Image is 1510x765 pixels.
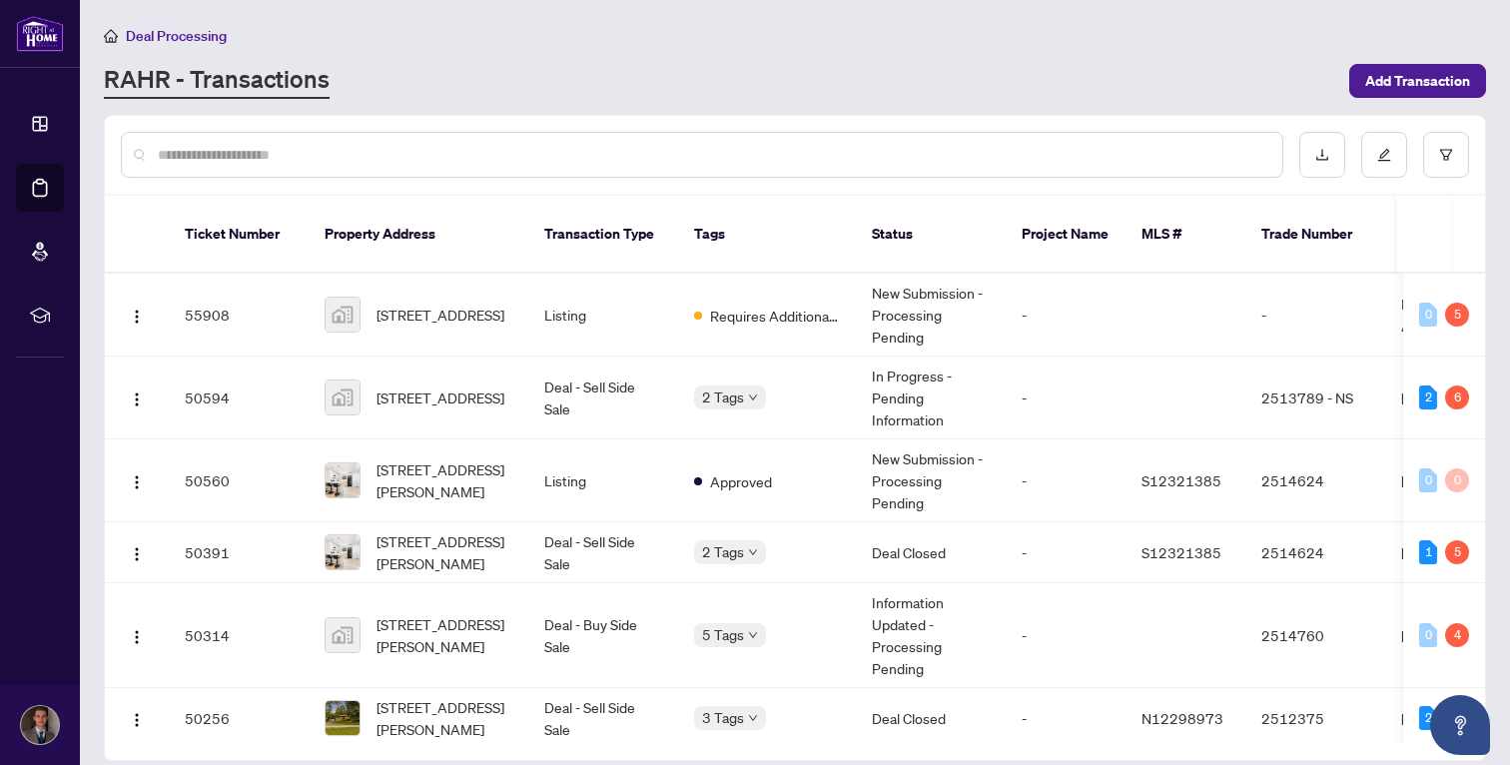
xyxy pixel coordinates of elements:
span: download [1315,148,1329,162]
div: 1 [1419,540,1437,564]
img: Profile Icon [21,706,59,744]
td: Deal Closed [856,688,1006,749]
button: Logo [121,619,153,651]
span: home [104,29,118,43]
button: download [1299,132,1345,178]
div: 5 [1445,303,1469,327]
img: thumbnail-img [326,381,360,414]
img: Logo [129,391,145,407]
td: - [1006,274,1126,357]
th: Transaction Type [528,196,678,274]
td: 55908 [169,274,309,357]
span: 5 Tags [702,623,744,646]
td: - [1006,583,1126,688]
button: Logo [121,536,153,568]
td: Deal Closed [856,522,1006,583]
button: Logo [121,464,153,496]
img: Logo [129,309,145,325]
img: Logo [129,474,145,490]
span: [STREET_ADDRESS][PERSON_NAME] [377,613,512,657]
button: Logo [121,382,153,413]
button: Open asap [1430,695,1490,755]
img: Logo [129,546,145,562]
td: 2514760 [1245,583,1385,688]
td: Deal - Sell Side Sale [528,688,678,749]
span: Requires Additional Docs [710,305,840,327]
td: Information Updated - Processing Pending [856,583,1006,688]
div: 2 [1419,706,1437,730]
span: Approved [710,470,772,492]
span: 2 Tags [702,540,744,563]
span: edit [1377,148,1391,162]
button: Logo [121,299,153,331]
td: 2514624 [1245,522,1385,583]
img: thumbnail-img [326,463,360,497]
span: [STREET_ADDRESS][PERSON_NAME] [377,696,512,740]
td: - [1006,439,1126,522]
span: S12321385 [1141,543,1221,561]
span: [STREET_ADDRESS] [377,304,504,326]
td: Listing [528,274,678,357]
td: New Submission - Processing Pending [856,439,1006,522]
span: 3 Tags [702,706,744,729]
td: New Submission - Processing Pending [856,274,1006,357]
th: Tags [678,196,856,274]
a: RAHR - Transactions [104,63,330,99]
td: - [1006,357,1126,439]
img: thumbnail-img [326,535,360,569]
span: down [748,392,758,402]
div: 0 [1419,468,1437,492]
button: edit [1361,132,1407,178]
span: Add Transaction [1365,65,1470,97]
div: 0 [1419,623,1437,647]
button: Add Transaction [1349,64,1486,98]
div: 0 [1445,468,1469,492]
td: 2512375 [1245,688,1385,749]
img: logo [16,15,64,52]
td: - [1006,522,1126,583]
th: Ticket Number [169,196,309,274]
img: thumbnail-img [326,701,360,735]
span: Deal Processing [126,27,227,45]
img: thumbnail-img [326,618,360,652]
th: Property Address [309,196,528,274]
span: [STREET_ADDRESS][PERSON_NAME] [377,458,512,502]
th: Trade Number [1245,196,1385,274]
th: MLS # [1126,196,1245,274]
span: down [748,713,758,723]
span: down [748,547,758,557]
img: Logo [129,629,145,645]
td: 50560 [169,439,309,522]
span: [STREET_ADDRESS] [377,386,504,408]
td: - [1245,274,1385,357]
td: - [1006,688,1126,749]
span: [STREET_ADDRESS][PERSON_NAME] [377,530,512,574]
td: Deal - Buy Side Sale [528,583,678,688]
th: Project Name [1006,196,1126,274]
td: Deal - Sell Side Sale [528,357,678,439]
th: Status [856,196,1006,274]
td: 2513789 - NS [1245,357,1385,439]
img: Logo [129,712,145,728]
span: down [748,630,758,640]
span: S12321385 [1141,471,1221,489]
div: 2 [1419,385,1437,409]
td: Listing [528,439,678,522]
span: filter [1439,148,1453,162]
td: 2514624 [1245,439,1385,522]
div: 5 [1445,540,1469,564]
td: 50256 [169,688,309,749]
span: 2 Tags [702,385,744,408]
div: 4 [1445,623,1469,647]
div: 6 [1445,385,1469,409]
button: Logo [121,702,153,734]
td: 50314 [169,583,309,688]
img: thumbnail-img [326,298,360,332]
button: filter [1423,132,1469,178]
td: 50391 [169,522,309,583]
td: Deal - Sell Side Sale [528,522,678,583]
span: N12298973 [1141,709,1223,727]
td: 50594 [169,357,309,439]
td: In Progress - Pending Information [856,357,1006,439]
div: 0 [1419,303,1437,327]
